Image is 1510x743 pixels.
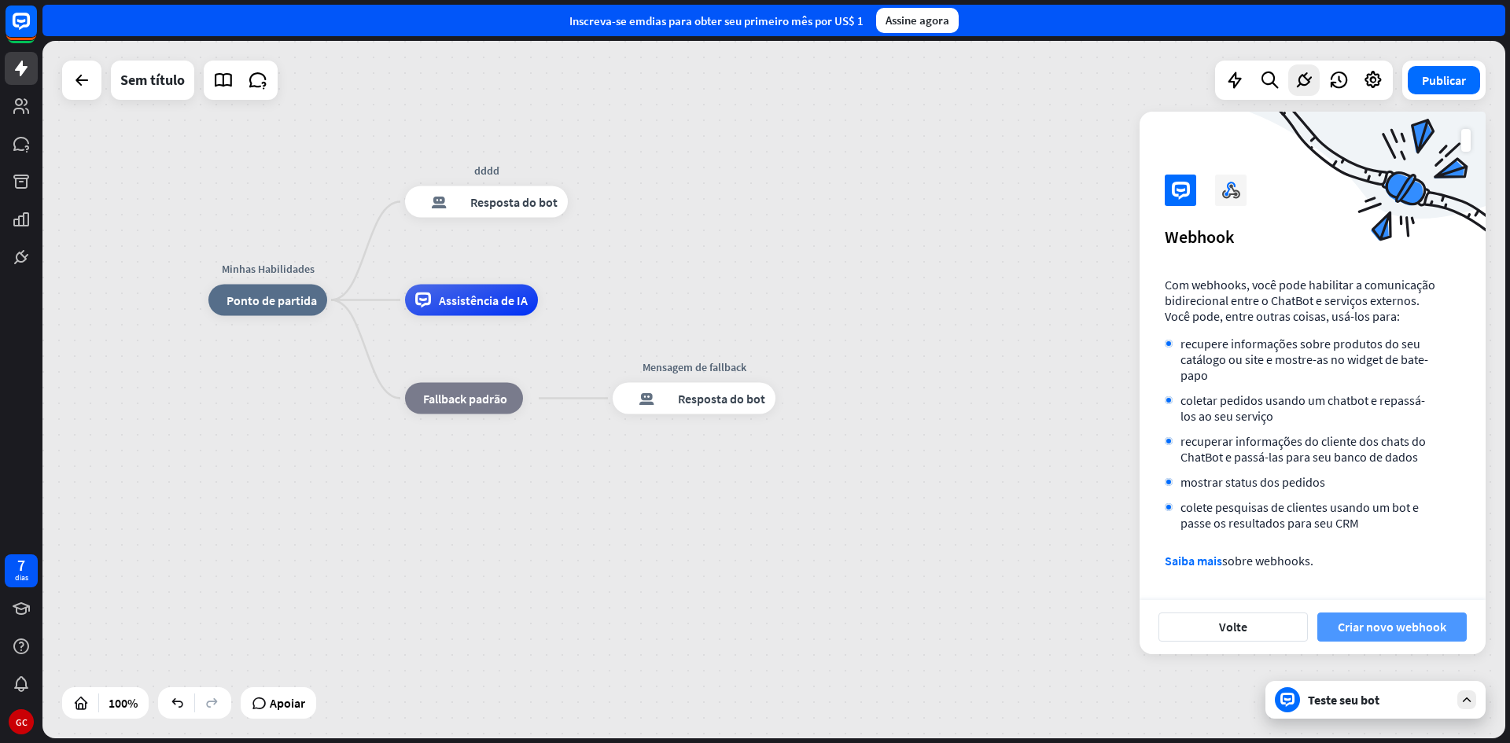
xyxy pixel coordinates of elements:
font: Resposta do bot [678,391,765,406]
font: Inscreva-se em [569,13,646,28]
font: coletar pedidos usando um chatbot e repassá-los ao seu serviço [1180,392,1425,424]
button: Abra o widget de bate-papo do LiveChat [13,6,60,53]
font: Volte [1219,619,1247,634]
font: dddd [474,164,499,178]
font: Minhas Habilidades [222,262,315,276]
font: resposta do bot de bloco [623,391,670,406]
font: Resposta do bot [470,194,558,210]
div: Sem título [120,61,185,100]
font: Apoiar [270,695,305,711]
button: Publicar [1408,66,1480,94]
font: 100% [109,695,138,711]
font: Mensagem de fallback [643,360,746,374]
font: Publicar [1422,72,1466,88]
a: 7 dias [5,554,38,587]
font: dias para obter seu primeiro mês por US$ 1 [646,13,864,28]
font: Assistência de IA [439,292,528,308]
font: Ponto de partida [226,292,317,308]
font: resposta do bot de bloco [415,194,462,210]
font: Criar novo webhook [1338,619,1446,634]
font: dias [15,572,28,583]
button: Criar novo webhook [1317,612,1467,642]
button: Volte [1158,612,1308,642]
font: recuperar informações do cliente dos chats do ChatBot e passá-las para seu banco de dados [1180,433,1426,465]
font: Fallback padrão [423,391,507,406]
font: sobre webhooks. [1222,553,1313,568]
font: colete pesquisas de clientes usando um bot e passe os resultados para seu CRM [1180,499,1419,531]
font: recupere informações sobre produtos do seu catálogo ou site e mostre-as no widget de bate-papo [1180,336,1428,383]
font: Webhook [1165,226,1234,248]
a: Saiba mais [1165,553,1222,568]
font: mostrar status dos pedidos [1180,474,1325,490]
font: Sem título [120,71,185,89]
font: Teste seu bot [1308,692,1379,708]
font: 7 [17,555,25,575]
font: Assine agora [886,13,949,28]
font: GC [16,716,28,728]
font: Com webhooks, você pode habilitar a comunicação bidirecional entre o ChatBot e serviços externos.... [1165,277,1435,324]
